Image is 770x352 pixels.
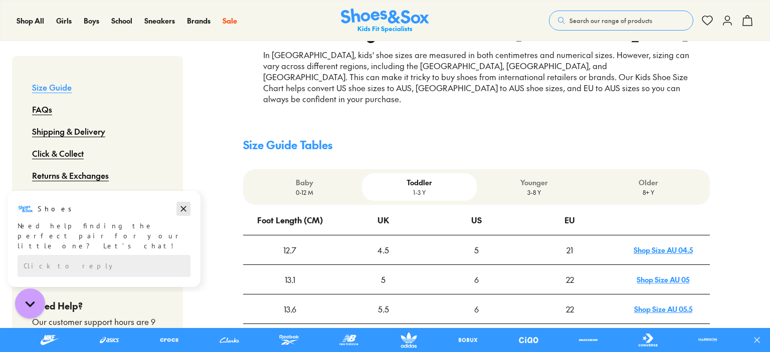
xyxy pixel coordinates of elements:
div: 12.7 [244,236,336,264]
p: 3-8 Y [481,188,588,197]
p: Older [595,177,702,188]
a: Boys [84,16,99,26]
a: Girls [56,16,72,26]
a: Shoes & Sox [341,9,429,33]
p: Toddler [366,177,473,188]
div: 13.1 [244,265,336,293]
a: School [111,16,132,26]
a: Returns Portal [32,186,83,208]
div: 5 [431,236,523,264]
a: Shop Size AU 05.5 [634,304,692,314]
a: Shipping & Delivery [32,120,105,142]
button: Search our range of products [549,11,693,31]
a: Shop Size AU 04.5 [634,245,693,255]
div: 6 [431,265,523,293]
div: 22 [524,295,616,323]
h4: Need Help? [32,299,163,312]
a: Sneakers [144,16,175,26]
div: 13.6 [244,295,336,323]
img: Shoes logo [18,12,34,28]
p: 0-12 M [251,188,358,197]
h3: Shoes [38,15,77,25]
div: 6 [431,295,523,323]
p: 8+ Y [595,188,702,197]
h4: Size Guide Tables [243,137,710,153]
span: Search our range of products [569,16,652,25]
a: Size Guide [32,76,72,98]
p: Younger [481,177,588,188]
div: Foot Length (CM) [257,206,323,234]
div: Need help finding the perfect pair for your little one? Let’s chat! [18,32,190,62]
div: 4.5 [337,236,430,264]
div: Reply to the campaigns [18,66,190,88]
img: SNS_Logo_Responsive.svg [341,9,429,33]
div: 5 [337,265,430,293]
a: Returns & Exchanges [32,164,109,186]
a: Shop Size AU 05 [637,274,689,284]
div: Campaign message [8,2,201,98]
a: Shop All [17,16,44,26]
p: Baby [251,177,358,188]
a: FAQs [32,98,52,120]
div: Message from Shoes. Need help finding the perfect pair for your little one? Let’s chat! [8,12,201,62]
div: US [471,206,482,234]
div: 22 [524,265,616,293]
div: 21 [524,236,616,264]
button: Dismiss campaign [176,13,190,27]
p: In [GEOGRAPHIC_DATA], kids' shoe sizes are measured in both centimetres and numerical sizes. Howe... [263,50,690,105]
div: 5.5 [337,295,430,323]
a: Sale [223,16,237,26]
div: UK [377,206,389,234]
div: EU [564,206,575,234]
iframe: Gorgias live chat messenger [10,285,50,322]
p: 1-3 Y [366,188,473,197]
a: Brands [187,16,211,26]
a: Click & Collect [32,142,84,164]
